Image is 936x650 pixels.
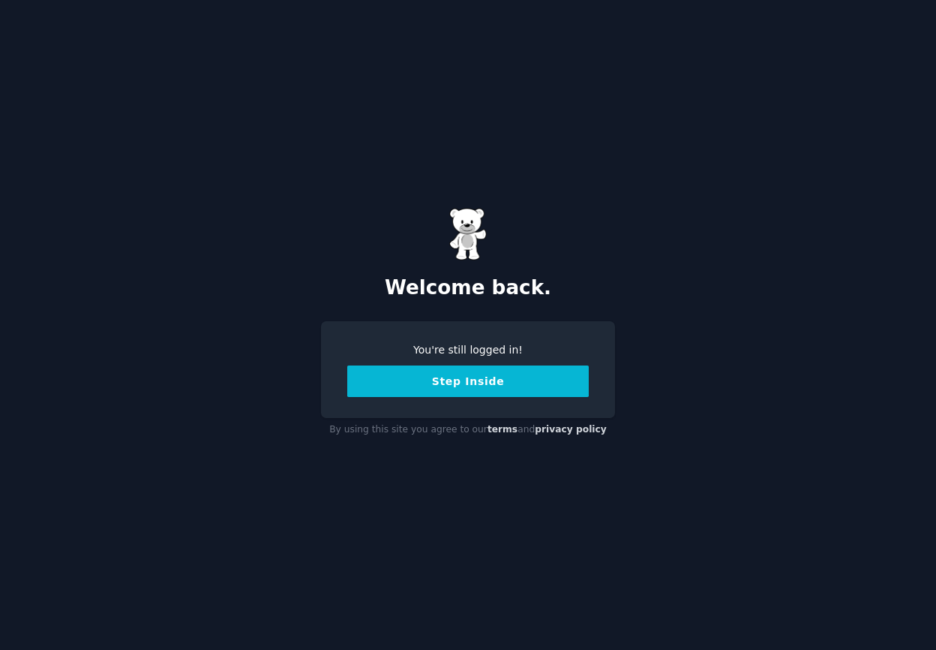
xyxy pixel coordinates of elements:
div: By using this site you agree to our and [321,418,615,442]
a: privacy policy [535,424,607,435]
a: Step Inside [347,375,589,387]
img: Gummy Bear [449,208,487,260]
div: You're still logged in! [347,342,589,358]
h2: Welcome back. [321,276,615,300]
button: Step Inside [347,366,589,397]
a: terms [487,424,517,435]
